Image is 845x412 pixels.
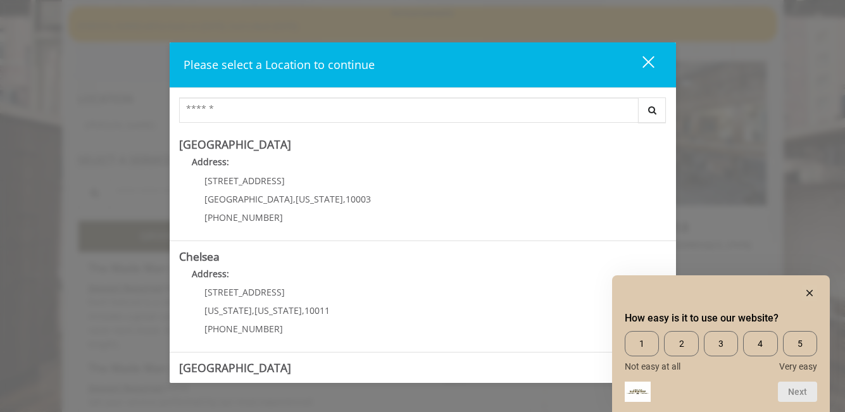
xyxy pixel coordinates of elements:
span: , [302,304,304,316]
span: Please select a Location to continue [184,57,375,72]
span: Very easy [779,361,817,371]
span: [PHONE_NUMBER] [204,211,283,223]
span: [US_STATE] [204,304,252,316]
button: close dialog [619,52,662,78]
span: , [343,193,346,205]
div: How easy is it to use our website? Select an option from 1 to 5, with 1 being Not easy at all and... [625,285,817,402]
span: [GEOGRAPHIC_DATA] [204,193,293,205]
button: Hide survey [802,285,817,301]
div: close dialog [628,55,653,74]
span: [STREET_ADDRESS] [204,286,285,298]
button: Next question [778,382,817,402]
span: [US_STATE] [296,193,343,205]
span: 10003 [346,193,371,205]
div: Center Select [179,97,667,129]
span: , [293,193,296,205]
span: Not easy at all [625,361,680,371]
b: Address: [192,268,229,280]
b: Chelsea [179,249,220,264]
span: [STREET_ADDRESS] [204,175,285,187]
span: 2 [664,331,698,356]
div: How easy is it to use our website? Select an option from 1 to 5, with 1 being Not easy at all and... [625,331,817,371]
b: [GEOGRAPHIC_DATA] [179,137,291,152]
b: Address: [192,156,229,168]
span: 10011 [304,304,330,316]
span: , [252,304,254,316]
span: [PHONE_NUMBER] [204,323,283,335]
span: [US_STATE] [254,304,302,316]
i: Search button [645,106,660,115]
span: 4 [743,331,777,356]
input: Search Center [179,97,639,123]
h2: How easy is it to use our website? Select an option from 1 to 5, with 1 being Not easy at all and... [625,311,817,326]
span: 1 [625,331,659,356]
span: 5 [783,331,817,356]
b: [GEOGRAPHIC_DATA] [179,360,291,375]
span: 3 [704,331,738,356]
